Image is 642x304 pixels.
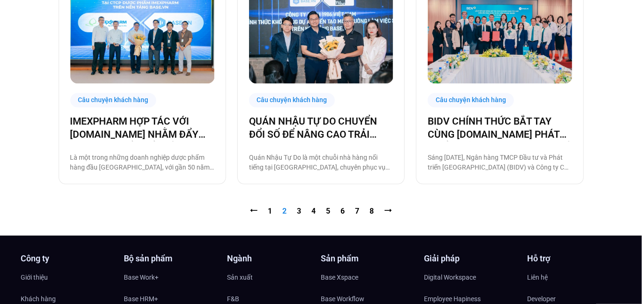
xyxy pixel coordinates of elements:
[428,93,514,107] div: Câu chuyện khách hàng
[70,115,214,141] a: IMEXPHARM HỢP TÁC VỚI [DOMAIN_NAME] NHẰM ĐẨY MẠNH CHUYỂN ĐỔI SỐ CHO VẬN HÀNH THÔNG MINH
[70,93,157,107] div: Câu chuyện khách hàng
[124,254,218,263] h4: Bộ sản phẩm
[268,207,272,215] a: 1
[428,153,572,172] p: Sáng [DATE], Ngân hàng TMCP Đầu tư và Phát triển [GEOGRAPHIC_DATA] (BIDV) và Công ty Cổ phần Base...
[21,270,115,284] a: Giới thiệu
[283,207,287,215] span: 2
[249,93,335,107] div: Câu chuyện khách hàng
[528,270,548,284] span: Liên hệ
[124,270,159,284] span: Base Work+
[341,207,345,215] a: 6
[297,207,302,215] a: 3
[528,270,621,284] a: Liên hệ
[21,270,48,284] span: Giới thiệu
[59,206,584,217] nav: Pagination
[428,115,572,141] a: BIDV CHÍNH THỨC BẮT TAY CÙNG [DOMAIN_NAME] PHÁT TRIỂN GIẢI PHÁP TÀI CHÍNH SỐ TOÀN DIỆN CHO DOANH ...
[424,270,518,284] a: Digital Workspace
[250,207,258,215] a: ⭠
[321,270,359,284] span: Base Xspace
[326,207,331,215] a: 5
[385,207,392,215] a: ⭢
[227,270,253,284] span: Sản xuất
[528,254,621,263] h4: Hỗ trợ
[21,254,115,263] h4: Công ty
[249,115,393,141] a: QUÁN NHẬU TỰ DO CHUYỂN ĐỔI SỐ ĐỂ NÂNG CAO TRẢI NGHIỆM CHO 1000 NHÂN SỰ
[70,153,214,172] p: Là một trong những doanh nghiệp dược phẩm hàng đầu [GEOGRAPHIC_DATA], với gần 50 năm phát triển b...
[227,254,321,263] h4: Ngành
[424,270,476,284] span: Digital Workspace
[249,153,393,172] p: Quán Nhậu Tự Do là một chuỗi nhà hàng nổi tiếng tại [GEOGRAPHIC_DATA], chuyên phục vụ các món nhậ...
[227,270,321,284] a: Sản xuất
[424,254,518,263] h4: Giải pháp
[321,270,415,284] a: Base Xspace
[124,270,218,284] a: Base Work+
[355,207,360,215] a: 7
[312,207,316,215] a: 4
[321,254,415,263] h4: Sản phẩm
[370,207,374,215] a: 8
